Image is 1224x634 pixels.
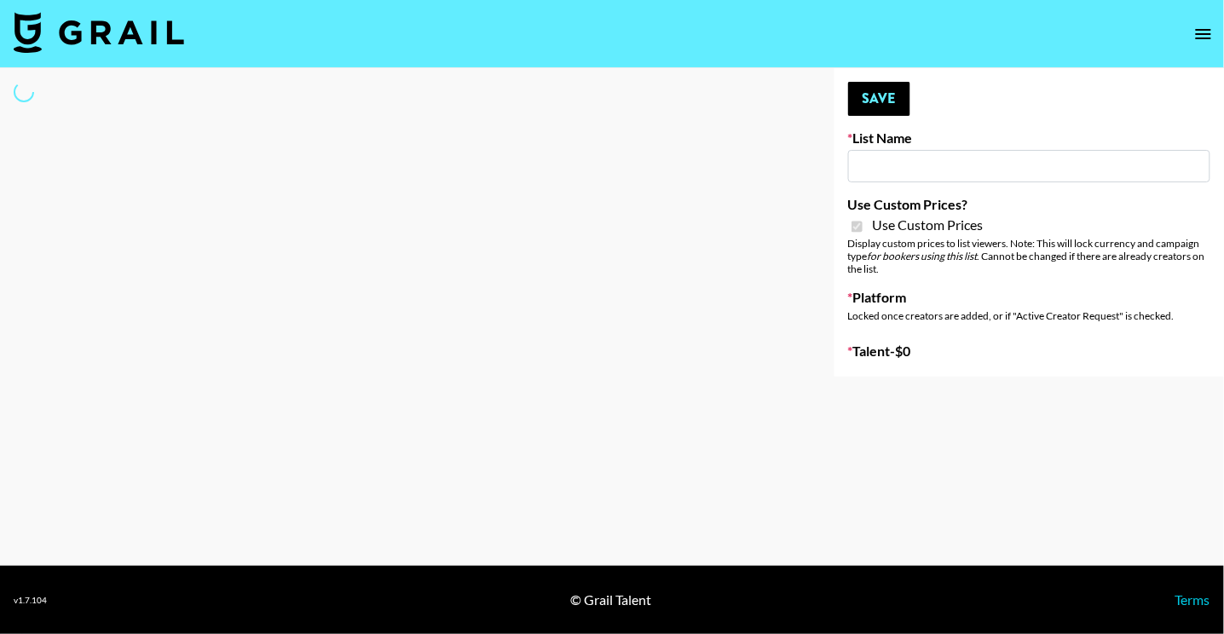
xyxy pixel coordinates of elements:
label: List Name [848,130,1210,147]
em: for bookers using this list [868,250,978,262]
div: Locked once creators are added, or if "Active Creator Request" is checked. [848,309,1210,322]
label: Talent - $ 0 [848,343,1210,360]
span: Use Custom Prices [873,216,984,233]
a: Terms [1175,591,1210,608]
img: Grail Talent [14,12,184,53]
div: © Grail Talent [571,591,652,608]
label: Platform [848,289,1210,306]
div: Display custom prices to list viewers. Note: This will lock currency and campaign type . Cannot b... [848,237,1210,275]
button: Save [848,82,910,116]
div: v 1.7.104 [14,595,47,606]
button: open drawer [1186,17,1221,51]
label: Use Custom Prices? [848,196,1210,213]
